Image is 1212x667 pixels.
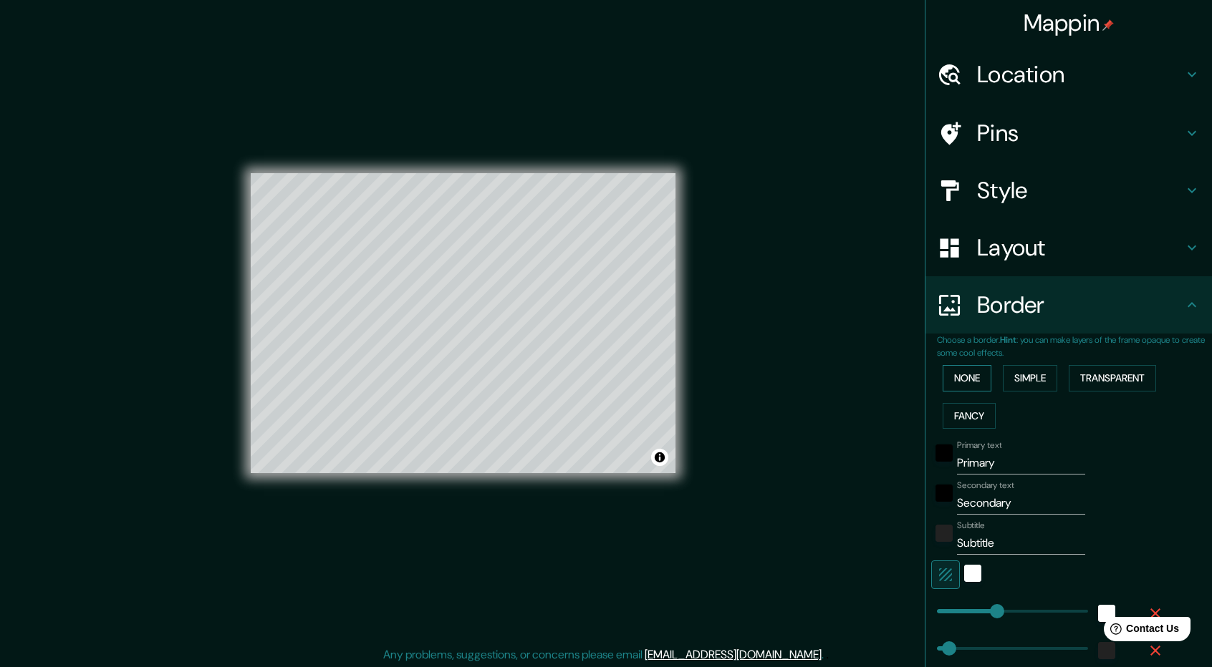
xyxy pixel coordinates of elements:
div: Pins [925,104,1212,162]
h4: Location [977,60,1183,89]
h4: Style [977,176,1183,205]
img: pin-icon.png [1102,19,1114,31]
a: [EMAIL_ADDRESS][DOMAIN_NAME] [645,647,822,662]
button: white [964,565,981,582]
h4: Border [977,291,1183,319]
h4: Mappin [1024,9,1115,37]
p: Choose a border. : you can make layers of the frame opaque to create some cool effects. [937,333,1212,359]
div: Style [925,162,1212,219]
button: None [943,365,991,391]
button: Simple [1003,365,1057,391]
iframe: Help widget launcher [1084,611,1196,651]
label: Primary text [957,439,1001,452]
button: black [936,485,953,502]
label: Secondary text [957,479,1014,492]
button: Transparent [1069,365,1156,391]
button: white [1098,605,1115,622]
p: Any problems, suggestions, or concerns please email . [383,646,824,663]
div: Location [925,46,1212,103]
div: Layout [925,219,1212,276]
div: . [826,646,829,663]
div: . [824,646,826,663]
h4: Layout [977,233,1183,262]
button: Fancy [943,403,996,429]
div: Border [925,276,1212,333]
b: Hint [1000,334,1016,346]
h4: Pins [977,119,1183,147]
button: color-222222 [936,525,953,542]
button: Toggle attribution [651,449,668,466]
label: Subtitle [957,520,985,532]
button: black [936,444,953,462]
